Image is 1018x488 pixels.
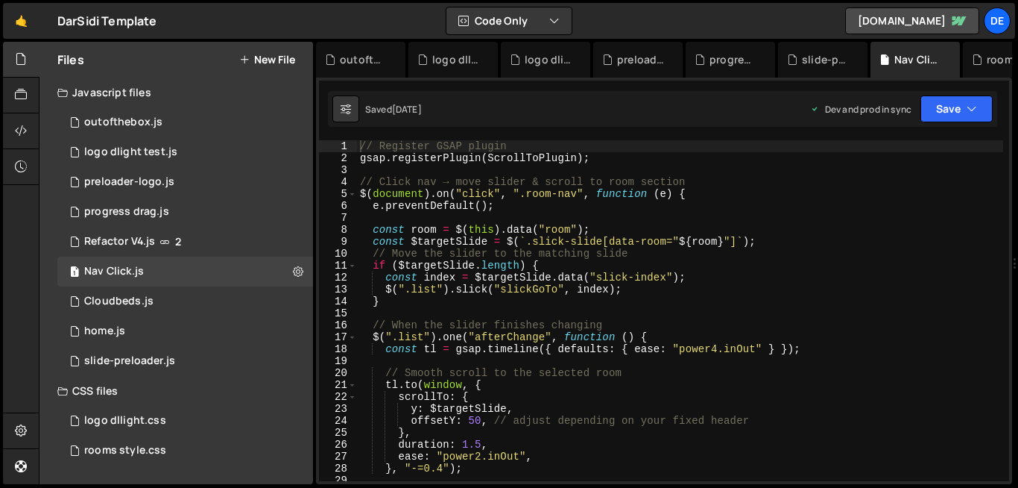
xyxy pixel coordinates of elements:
[84,354,175,368] div: slide-preloader.js
[319,295,357,307] div: 14
[319,343,357,355] div: 18
[319,212,357,224] div: 7
[175,236,181,248] span: 2
[319,272,357,284] div: 12
[319,427,357,439] div: 25
[70,267,79,279] span: 1
[84,175,174,189] div: preloader-logo.js
[84,146,177,159] div: logo dlight test.js
[57,346,313,376] div: 15943/48068.js
[239,54,295,66] button: New File
[57,137,313,167] div: 15943/48313.js
[319,331,357,343] div: 17
[3,3,39,39] a: 🤙
[57,287,313,316] div: 15943/47638.js
[84,444,166,457] div: rooms style.css
[84,265,144,278] div: Nav Click.js
[319,391,357,403] div: 22
[84,414,166,428] div: logo dllight.css
[319,319,357,331] div: 16
[319,248,357,260] div: 10
[319,475,357,487] div: 29
[709,52,757,67] div: progress drag.js
[57,406,313,436] div: 15943/48318.css
[39,78,313,107] div: Javascript files
[446,7,572,34] button: Code Only
[319,236,357,248] div: 9
[84,235,155,248] div: Refactor V4.js
[319,439,357,451] div: 26
[57,197,313,227] div: 15943/48069.js
[365,103,422,116] div: Saved
[319,164,357,176] div: 3
[319,140,357,152] div: 1
[802,52,850,67] div: slide-preloader.js
[39,376,313,406] div: CSS files
[319,152,357,164] div: 2
[319,200,357,212] div: 6
[319,224,357,236] div: 8
[84,325,125,338] div: home.js
[84,295,154,308] div: Cloudbeds.js
[340,52,388,67] div: outofthebox.js
[57,257,313,287] div: 15943/48056.js
[810,103,911,116] div: Dev and prod in sync
[57,316,313,346] div: 15943/42886.js
[84,205,169,219] div: progress drag.js
[319,463,357,475] div: 28
[319,415,357,427] div: 24
[319,284,357,295] div: 13
[845,7,979,34] a: [DOMAIN_NAME]
[57,51,84,68] h2: Files
[617,52,665,67] div: preloader-logo.js
[319,260,357,272] div: 11
[319,379,357,391] div: 21
[319,176,357,188] div: 4
[57,167,313,197] div: 15943/48230.js
[57,107,313,137] div: 15943/48319.js
[920,96,993,122] button: Save
[432,52,480,67] div: logo dllight.css
[392,103,422,116] div: [DATE]
[319,367,357,379] div: 20
[319,403,357,415] div: 23
[57,12,157,30] div: DarSidi Template
[319,451,357,463] div: 27
[894,52,942,67] div: Nav Click.js
[319,307,357,319] div: 15
[525,52,572,67] div: logo dlight test.js
[984,7,1011,34] a: De
[319,188,357,200] div: 5
[57,227,313,257] div: 15943/47458.js
[57,436,313,466] div: 15943/48032.css
[319,355,357,367] div: 19
[84,116,162,129] div: outofthebox.js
